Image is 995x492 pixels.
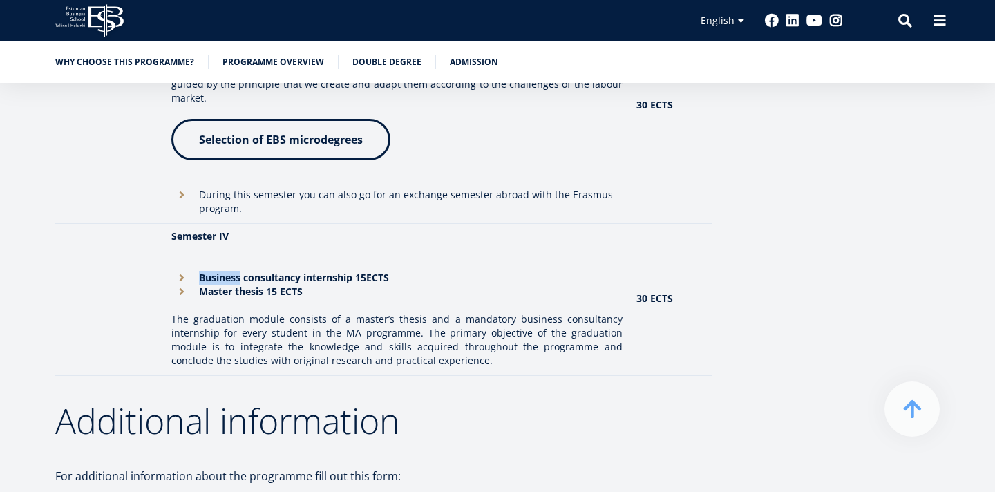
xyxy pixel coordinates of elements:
[171,312,623,368] p: The graduation module consists of a master’s thesis and a mandatory business consultancy internsh...
[16,192,153,205] span: MA in International Management
[786,14,799,28] a: Linkedin
[199,132,363,147] span: Selection of EBS microdegrees
[199,271,389,284] strong: Business consultancy internship 15ECTS
[171,229,229,243] strong: Semester IV
[55,55,194,69] a: Why choose this programme?
[3,193,12,202] input: MA in International Management
[222,55,324,69] a: Programme overview
[636,98,673,111] strong: 30 ECTS
[829,14,843,28] a: Instagram
[328,1,372,13] span: Last Name
[450,55,498,69] a: Admission
[171,188,623,216] li: During this semester you can also go for an exchange semester abroad with the Erasmus program.
[806,14,822,28] a: Youtube
[636,292,673,305] strong: 30 ECTS
[171,119,390,160] a: Selection of EBS microdegrees
[352,55,421,69] a: Double Degree
[55,466,712,486] p: For additional information about the programme fill out this form:
[55,404,712,438] h2: Additional information
[765,14,779,28] a: Facebook
[199,285,303,298] strong: Master thesis 15 ECTS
